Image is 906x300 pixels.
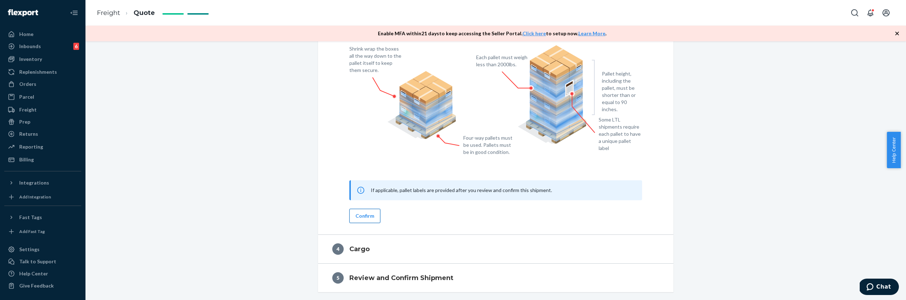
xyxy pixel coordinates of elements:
[349,209,380,223] button: Confirm
[4,29,81,40] a: Home
[4,53,81,65] a: Inventory
[19,81,36,88] div: Orders
[349,244,370,254] h4: Cargo
[4,104,81,115] a: Freight
[4,116,81,128] a: Prep
[4,244,81,255] a: Settings
[602,70,641,113] figcaption: Pallet height, including the pallet, must be shorter than or equal to 90 inches.
[4,141,81,152] a: Reporting
[378,30,606,37] p: Enable MFA within 21 days to keep accessing the Seller Portal. to setup now. .
[19,228,45,234] div: Add Fast Tag
[879,6,893,20] button: Open account menu
[4,226,81,237] a: Add Fast Tag
[332,272,344,284] div: 5
[19,56,42,63] div: Inventory
[848,6,862,20] button: Open Search Box
[19,68,57,76] div: Replenishments
[19,31,33,38] div: Home
[91,2,161,24] ol: breadcrumbs
[97,9,120,17] a: Freight
[4,128,81,140] a: Returns
[4,78,81,90] a: Orders
[19,106,37,113] div: Freight
[318,264,673,292] button: 5Review and Confirm Shipment
[860,279,899,296] iframe: Opens a widget where you can chat to one of our agents
[476,54,529,68] figcaption: Each pallet must weigh less than 2000lbs.
[19,156,34,163] div: Billing
[318,235,673,263] button: 4Cargo
[599,116,641,152] figcaption: Some LTL shipments require each pallet to have a unique pallet label
[463,134,513,156] figcaption: Four-way pallets must be used. Pallets must be in good condition.
[19,270,48,277] div: Help Center
[887,132,901,168] button: Help Center
[73,43,79,50] div: 6
[522,30,546,36] a: Click here
[4,41,81,52] a: Inbounds6
[134,9,155,17] a: Quote
[349,45,402,74] figcaption: Shrink wrap the boxes all the way down to the pallet itself to keep them secure.
[19,194,51,200] div: Add Integration
[4,91,81,103] a: Parcel
[19,43,41,50] div: Inbounds
[4,177,81,188] button: Integrations
[67,6,81,20] button: Close Navigation
[19,143,43,150] div: Reporting
[578,30,605,36] a: Learn More
[19,214,42,221] div: Fast Tags
[19,179,49,186] div: Integrations
[19,258,56,265] div: Talk to Support
[4,191,81,203] a: Add Integration
[332,243,344,255] div: 4
[19,246,40,253] div: Settings
[349,273,453,283] h4: Review and Confirm Shipment
[4,268,81,279] a: Help Center
[4,256,81,267] button: Talk to Support
[8,9,38,16] img: Flexport logo
[19,282,54,289] div: Give Feedback
[4,66,81,78] a: Replenishments
[371,187,552,193] span: If applicable, pallet labels are provided after you review and confirm this shipment.
[4,212,81,223] button: Fast Tags
[19,130,38,138] div: Returns
[863,6,878,20] button: Open notifications
[4,154,81,165] a: Billing
[19,118,30,125] div: Prep
[4,280,81,291] button: Give Feedback
[19,93,34,100] div: Parcel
